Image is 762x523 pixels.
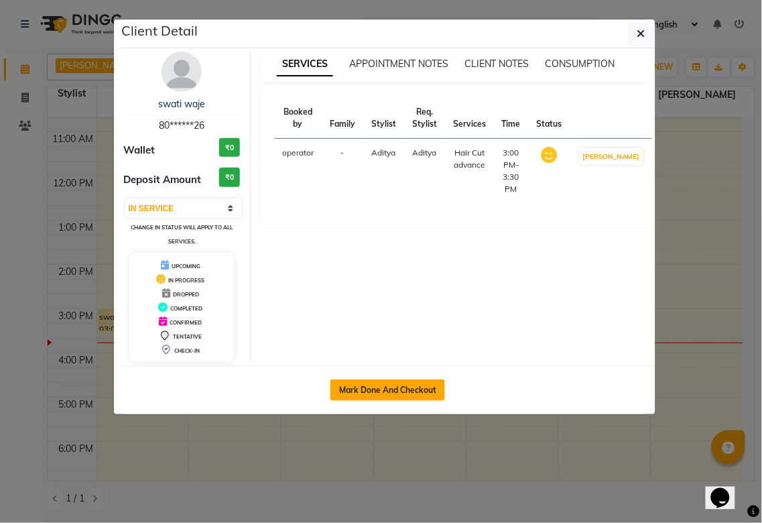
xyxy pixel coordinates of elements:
[174,347,200,354] span: CHECK-IN
[706,469,749,510] iframe: chat widget
[219,138,240,158] h3: ₹0
[330,380,445,401] button: Mark Done And Checkout
[580,148,643,165] button: [PERSON_NAME]
[494,139,529,204] td: 3:00 PM-3:30 PM
[158,98,205,110] a: swati waje
[124,172,202,188] span: Deposit Amount
[322,98,363,139] th: Family
[124,143,155,158] span: Wallet
[277,52,333,76] span: SERVICES
[219,168,240,187] h3: ₹0
[168,277,204,284] span: IN PROGRESS
[529,98,570,139] th: Status
[274,98,322,139] th: Booked by
[464,58,529,70] span: CLIENT NOTES
[131,224,233,245] small: Change in status will apply to all services.
[173,291,199,298] span: DROPPED
[413,148,437,158] span: Aditya
[453,147,486,171] div: Hair Cut advance
[274,139,322,204] td: operator
[546,58,615,70] span: CONSUMPTION
[162,52,202,92] img: avatar
[349,58,448,70] span: APPOINTMENT NOTES
[172,263,200,270] span: UPCOMING
[404,98,445,139] th: Req. Stylist
[494,98,529,139] th: Time
[322,139,363,204] td: -
[445,98,494,139] th: Services
[363,98,404,139] th: Stylist
[122,21,198,41] h5: Client Detail
[170,319,202,326] span: CONFIRMED
[372,148,396,158] span: Aditya
[170,305,202,312] span: COMPLETED
[173,333,202,340] span: TENTATIVE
